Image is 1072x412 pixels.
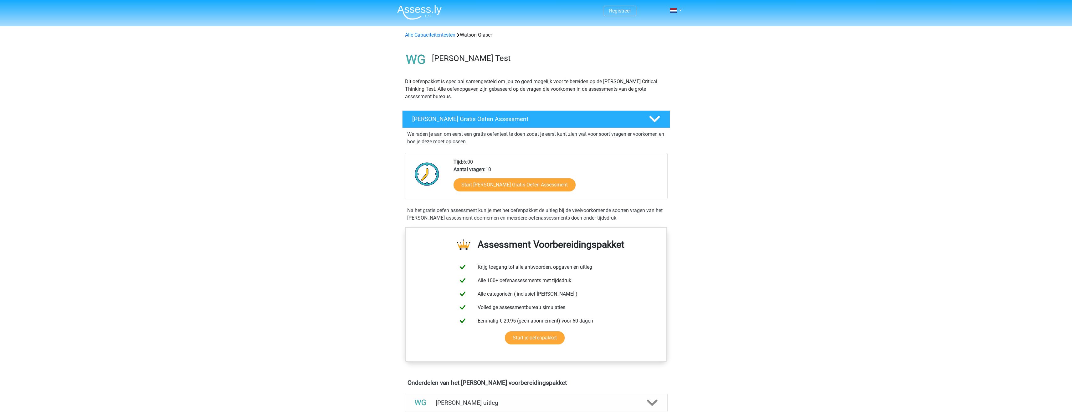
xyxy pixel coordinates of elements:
b: Aantal vragen: [454,166,485,172]
img: watson glaser [403,46,429,73]
a: Start je oefenpakket [505,331,565,344]
h4: Onderdelen van het [PERSON_NAME] voorbereidingspakket [408,379,665,386]
a: Start [PERSON_NAME] Gratis Oefen Assessment [454,178,576,191]
a: [PERSON_NAME] Gratis Oefen Assessment [400,110,673,128]
a: Alle Capaciteitentesten [405,32,455,38]
p: We raden je aan om eerst een gratis oefentest te doen zodat je eerst kunt zien wat voor soort vra... [407,130,665,145]
h3: [PERSON_NAME] Test [432,53,665,63]
b: Tijd: [454,159,463,165]
p: Dit oefenpakket is speciaal samengesteld om jou zo goed mogelijk voor te bereiden op de [PERSON_N... [405,78,667,100]
img: watson glaser uitleg [413,395,428,411]
div: 6:00 10 [449,158,667,199]
a: uitleg [PERSON_NAME] uitleg [402,394,670,411]
div: Na het gratis oefen assessment kun je met het oefenpakket de uitleg bij de veelvoorkomende soorte... [405,207,668,222]
h4: [PERSON_NAME] uitleg [436,399,637,406]
img: Assessly [397,5,442,20]
div: Watson Glaser [403,31,670,39]
img: Klok [411,158,443,190]
a: Registreer [609,8,631,14]
h4: [PERSON_NAME] Gratis Oefen Assessment [412,115,639,123]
